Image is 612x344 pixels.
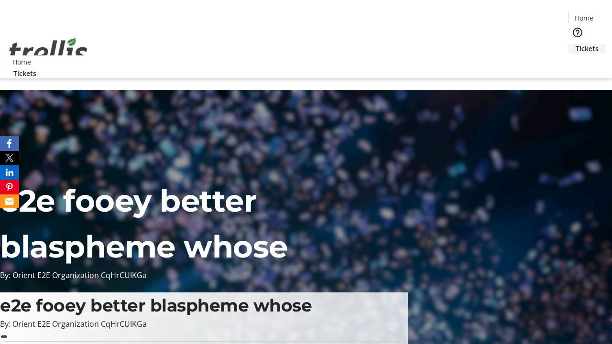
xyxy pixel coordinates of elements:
span: Tickets [13,68,36,78]
img: Orient E2E Organization CqHrCUIKGa's Logo [6,27,91,75]
button: Help [568,23,587,42]
a: Home [6,57,37,67]
span: Home [12,57,31,67]
button: Cart [568,54,587,73]
span: Tickets [576,43,599,54]
a: Tickets [568,43,606,54]
a: Tickets [6,68,44,78]
a: Home [568,13,599,23]
span: Home [575,13,593,23]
